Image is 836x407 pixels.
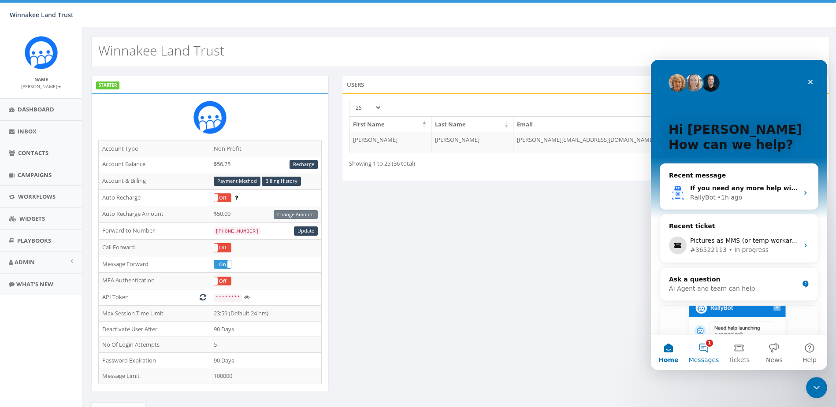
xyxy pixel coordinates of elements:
[19,215,45,222] span: Widgets
[25,36,58,69] img: Rally_Corp_Icon.png
[9,245,167,357] div: RallyBot + Playbooks Now Live! 🚀
[106,275,141,310] button: News
[99,256,210,273] td: Message Forward
[18,171,52,179] span: Campaigns
[18,105,54,113] span: Dashboard
[38,297,68,303] span: Messages
[214,277,231,285] label: Off
[210,156,321,173] td: $56.75
[21,83,61,89] small: [PERSON_NAME]
[99,223,210,240] td: Forward to Number
[99,337,210,353] td: No Of Login Attempts
[99,239,210,256] td: Call Forward
[214,260,231,269] label: On
[431,117,513,132] th: Last Name: activate to sort column ascending
[141,275,176,310] button: Help
[214,260,231,269] div: OnOff
[99,141,210,156] td: Account Type
[99,173,210,189] td: Account & Billing
[18,162,158,173] div: Recent ticket
[18,224,148,233] div: AI Agent and team can help
[99,189,210,206] td: Auto Recharge
[210,141,321,156] td: Non Profit
[18,192,56,200] span: Workflows
[342,76,830,93] div: Users
[513,117,743,132] th: Email: activate to sort column ascending
[513,132,743,153] td: [PERSON_NAME][EMAIL_ADDRESS][DOMAIN_NAME]
[9,173,167,198] div: Pictures as MMS (or temp workaround)#36522113 • In progress
[16,280,53,288] span: What's New
[18,149,48,157] span: Contacts
[152,297,166,303] span: Help
[96,81,119,89] label: STARTER
[214,244,231,252] label: Off
[99,156,210,173] td: Account Balance
[200,294,206,300] i: Generate New Token
[214,194,231,202] label: Off
[349,117,431,132] th: First Name: activate to sort column descending
[34,76,48,82] small: Name
[39,125,748,132] span: If you need any more help with adding contacts to your campaigns or anything else, I'm here to as...
[18,127,37,135] span: Inbox
[9,207,167,241] div: Ask a questionAI Agent and team can help
[210,305,321,321] td: 23:59 (Default 24 hrs)
[262,177,301,186] a: Billing History
[10,11,74,19] span: Winnakee Land Trust
[214,227,260,235] code: [PHONE_NUMBER]
[17,237,51,244] span: Playbooks
[15,258,35,266] span: Admin
[210,352,321,368] td: 90 Days
[67,133,92,142] div: • 1h ago
[349,132,431,153] td: [PERSON_NAME]
[99,273,210,289] td: MFA Authentication
[210,368,321,384] td: 100000
[99,289,210,306] td: API Token
[9,246,167,307] img: RallyBot + Playbooks Now Live! 🚀
[99,305,210,321] td: Max Session Time Limit
[214,277,231,286] div: OnOff
[651,60,827,370] iframe: Intercom live chat
[152,14,167,30] div: Close
[214,243,231,252] div: OnOff
[21,82,61,90] a: [PERSON_NAME]
[193,101,227,134] img: Rally_Corp_Icon.png
[210,321,321,337] td: 90 Days
[214,193,231,203] div: OnOff
[39,185,148,195] div: #36522113 • In progress
[99,352,210,368] td: Password Expiration
[294,226,318,236] a: Update
[210,337,321,353] td: 5
[18,215,148,224] div: Ask a question
[431,132,513,153] td: [PERSON_NAME]
[78,297,99,303] span: Tickets
[35,275,71,310] button: Messages
[99,368,210,384] td: Message Limit
[99,321,210,337] td: Deactivate User After
[235,193,238,201] span: Enable to prevent campaign failure.
[99,206,210,223] td: Auto Recharge Amount
[98,43,224,58] h2: Winnakee Land Trust
[71,275,106,310] button: Tickets
[39,176,148,185] div: Pictures as MMS (or temp workaround)
[806,377,827,398] iframe: Intercom live chat
[7,297,27,303] span: Home
[39,133,65,142] div: RallyBot
[290,160,318,169] a: Recharge
[115,297,132,303] span: News
[349,156,539,168] div: Showing 1 to 25 (36 total)
[210,206,321,223] td: $50.00
[214,177,260,186] a: Payment Method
